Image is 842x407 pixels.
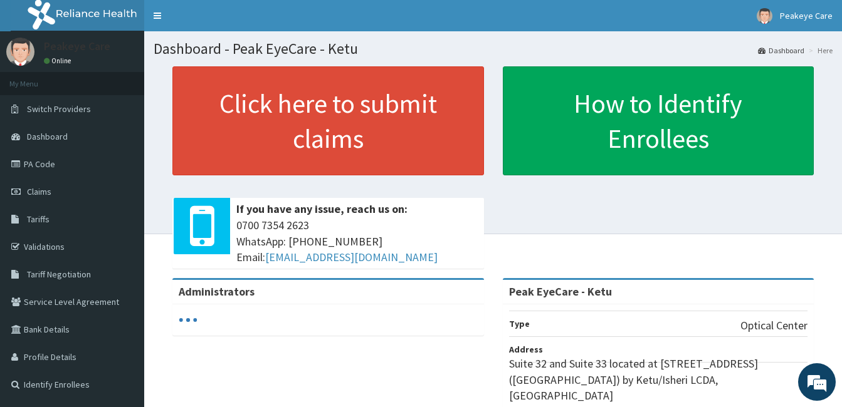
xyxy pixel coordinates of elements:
[27,131,68,142] span: Dashboard
[758,45,804,56] a: Dashboard
[27,186,51,197] span: Claims
[236,217,478,265] span: 0700 7354 2623 WhatsApp: [PHONE_NUMBER] Email:
[265,250,438,264] a: [EMAIL_ADDRESS][DOMAIN_NAME]
[757,8,772,24] img: User Image
[44,56,74,65] a: Online
[27,103,91,115] span: Switch Providers
[806,45,833,56] li: Here
[172,66,484,175] a: Click here to submit claims
[179,311,197,329] svg: audio-loading
[503,66,814,175] a: How to Identify Enrollees
[179,284,255,299] b: Administrators
[509,356,808,404] p: Suite 32 and Suite 33 located at [STREET_ADDRESS] ([GEOGRAPHIC_DATA]) by Ketu/Isheri LCDA, [GEOGR...
[27,269,91,280] span: Tariff Negotiation
[509,344,543,355] b: Address
[154,41,833,57] h1: Dashboard - Peak EyeCare - Ketu
[236,202,408,216] b: If you have any issue, reach us on:
[6,38,34,66] img: User Image
[509,284,612,299] strong: Peak EyeCare - Ketu
[509,318,530,329] b: Type
[780,10,833,21] span: Peakeye Care
[27,214,50,225] span: Tariffs
[740,317,808,334] p: Optical Center
[44,41,110,52] p: Peakeye Care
